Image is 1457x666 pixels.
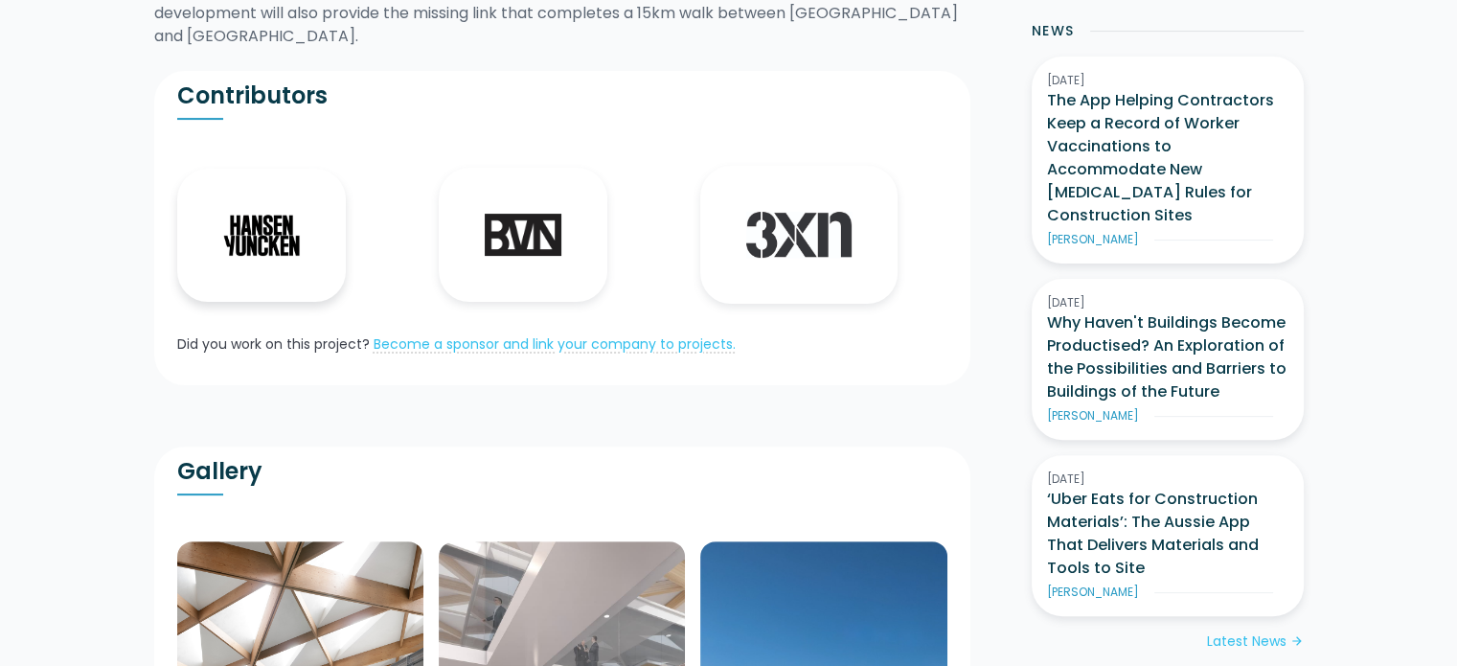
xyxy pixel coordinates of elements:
a: [DATE]The App Helping Contractors Keep a Record of Worker Vaccinations to Accommodate New [MEDICA... [1032,57,1304,264]
div: [DATE] [1047,471,1288,488]
h3: ‘Uber Eats for Construction Materials’: The Aussie App That Delivers Materials and Tools to Site [1047,488,1288,580]
a: [DATE]‘Uber Eats for Construction Materials’: The Aussie App That Delivers Materials and Tools to... [1032,455,1304,616]
div: [DATE] [1047,72,1288,89]
div: [PERSON_NAME] [1047,407,1139,425]
div: [PERSON_NAME] [1047,584,1139,601]
h3: The App Helping Contractors Keep a Record of Worker Vaccinations to Accommodate New [MEDICAL_DATA... [1047,89,1288,227]
h2: Contributors [177,81,562,110]
a: Become a sponsor and link your company to projects. [374,334,736,354]
div: [DATE] [1047,294,1288,311]
h3: Why Haven't Buildings Become Productised? An Exploration of the Possibilities and Barriers to Bui... [1047,311,1288,403]
h2: Gallery [177,457,562,486]
div: [PERSON_NAME] [1047,231,1139,248]
div: Did you work on this project? [177,334,370,355]
a: Latest Newsarrow_forward [1207,632,1304,652]
div: Latest News [1207,632,1286,652]
div: arrow_forward [1290,632,1304,652]
h2: News [1032,21,1075,41]
img: BVN [485,214,561,256]
a: [DATE]Why Haven't Buildings Become Productised? An Exploration of the Possibilities and Barriers ... [1032,279,1304,440]
img: Hansen Yuncken [223,215,300,256]
img: 3XN [746,212,852,258]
